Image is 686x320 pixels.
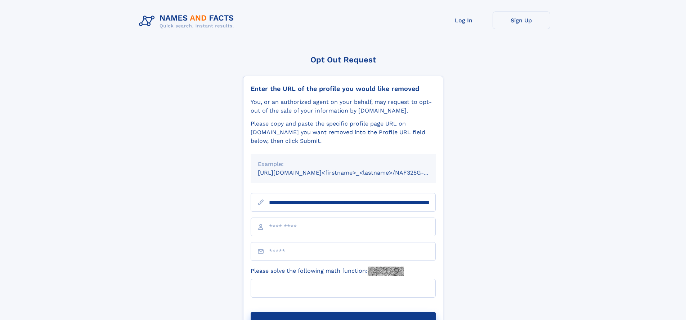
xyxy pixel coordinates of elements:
[435,12,493,29] a: Log In
[251,267,404,276] label: Please solve the following math function:
[258,169,449,176] small: [URL][DOMAIN_NAME]<firstname>_<lastname>/NAF325G-xxxxxxxx
[251,98,436,115] div: You, or an authorized agent on your behalf, may request to opt-out of the sale of your informatio...
[251,85,436,93] div: Enter the URL of the profile you would like removed
[493,12,550,29] a: Sign Up
[136,12,240,31] img: Logo Names and Facts
[258,160,429,168] div: Example:
[243,55,443,64] div: Opt Out Request
[251,119,436,145] div: Please copy and paste the specific profile page URL on [DOMAIN_NAME] you want removed into the Pr...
